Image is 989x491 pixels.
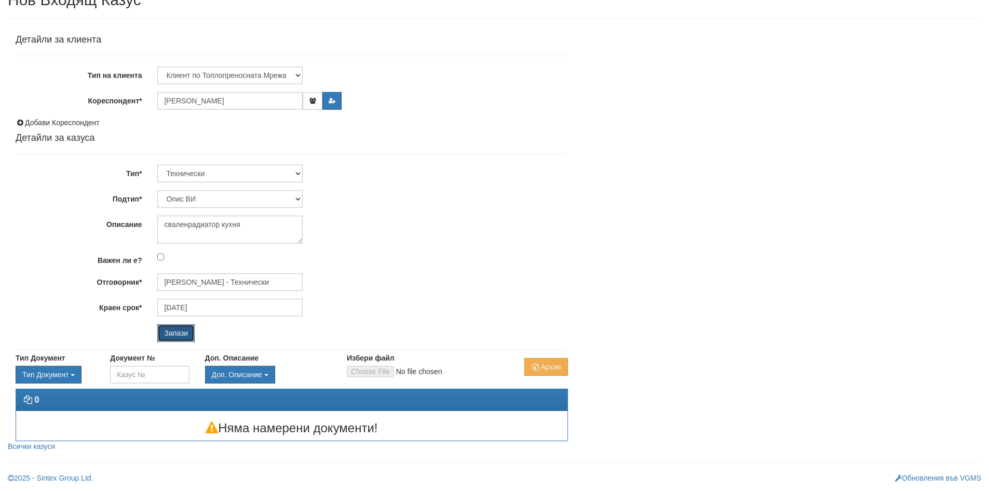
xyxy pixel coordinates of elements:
[8,67,150,81] label: Тип на клиента
[157,273,303,291] input: Търсене по Име / Имейл
[16,353,65,363] label: Тип Документ
[16,366,94,383] div: Двоен клик, за изчистване на избраната стойност.
[110,366,189,383] input: Казус №
[205,366,331,383] div: Двоен клик, за изчистване на избраната стойност.
[110,353,155,363] label: Документ №
[205,366,275,383] button: Доп. Описание
[8,251,150,266] label: Важен ли е?
[157,92,303,110] input: ЕГН/Име/Адрес/Аб.№/Парт.№/Тел./Email
[347,353,395,363] label: Избери файл
[212,370,262,379] span: Доп. Описание
[16,366,82,383] button: Тип Документ
[16,421,567,435] h3: Няма намерени документи!
[8,190,150,204] label: Подтип*
[205,353,259,363] label: Доп. Описание
[8,273,150,287] label: Отговорник*
[16,35,568,45] h4: Детайли за клиента
[8,216,150,230] label: Описание
[16,117,568,128] div: Добави Кореспондент
[34,395,39,404] strong: 0
[524,358,567,376] button: Архив
[8,92,150,106] label: Кореспондент*
[157,299,303,316] input: Търсене по Име / Имейл
[22,370,69,379] span: Тип Документ
[895,474,981,482] a: Обновления във VGMS
[16,133,568,143] h4: Детайли за казуса
[157,324,195,342] input: Запази
[8,442,55,450] a: Всички казуси
[8,474,93,482] a: 2025 - Sintex Group Ltd.
[8,299,150,313] label: Краен срок*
